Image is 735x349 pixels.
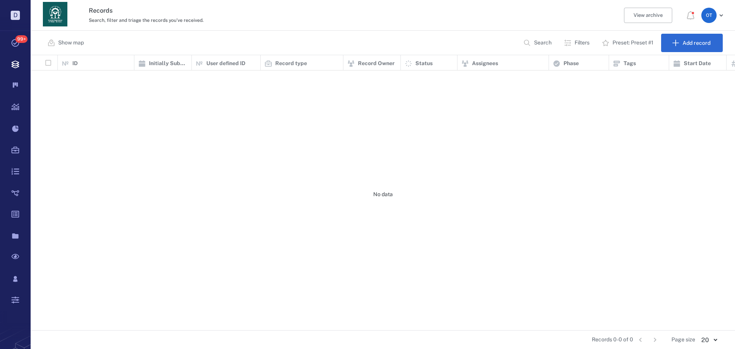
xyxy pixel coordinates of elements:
button: Add record [661,34,723,52]
button: View archive [624,8,672,23]
p: Status [415,60,433,67]
nav: pagination navigation [633,334,662,346]
button: Show map [43,34,90,52]
h3: Records [89,6,506,15]
p: Preset: Preset #1 [612,39,653,47]
p: Filters [575,39,590,47]
button: Search [519,34,558,52]
p: Tags [624,60,636,67]
p: User defined ID [206,60,245,67]
span: 99+ [15,35,28,43]
p: Record Owner [358,60,395,67]
p: Assignees [472,60,498,67]
button: OT [701,8,726,23]
p: Initially Submitted Date [149,60,188,67]
p: Search [534,39,552,47]
a: Go home [43,2,67,29]
span: Records 0-0 of 0 [592,336,633,344]
span: Search, filter and triage the records you've received. [89,18,204,23]
p: Start Date [684,60,711,67]
p: Phase [563,60,579,67]
div: O T [701,8,717,23]
img: Georgia Department of Human Services logo [43,2,67,26]
p: Record type [275,60,307,67]
button: Filters [559,34,596,52]
p: ID [72,60,78,67]
button: Preset: Preset #1 [597,34,660,52]
p: D [11,11,20,20]
p: Show map [58,39,84,47]
div: 20 [695,336,723,344]
span: Page size [671,336,695,344]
